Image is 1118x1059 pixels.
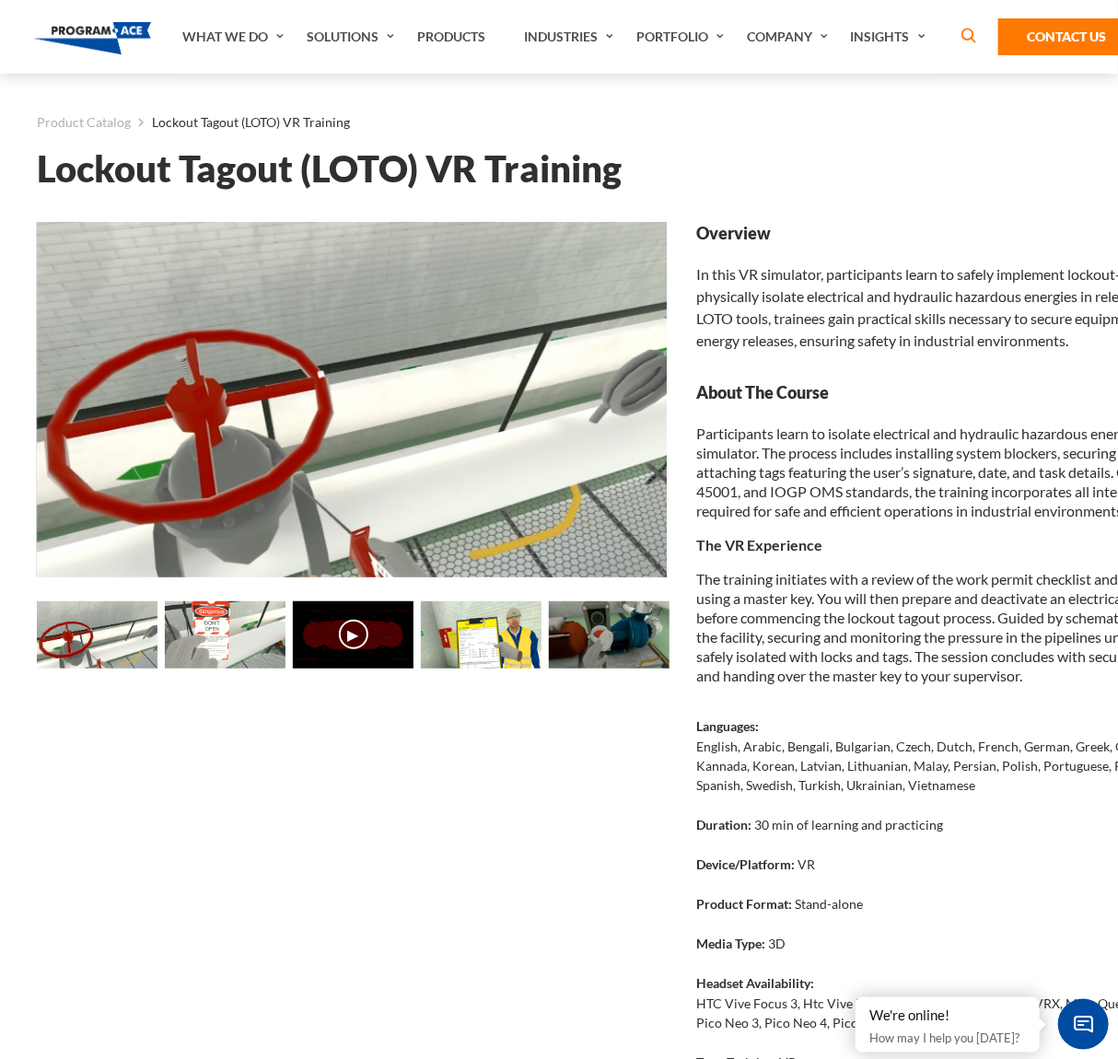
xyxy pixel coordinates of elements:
[421,601,542,669] img: Lockout Tagout (LOTO) VR Training - Preview 1
[798,855,815,874] p: VR
[37,222,668,576] img: Lockout Tagout (LOTO) VR Training - Preview 4
[696,718,759,734] strong: Languages:
[754,815,943,834] p: 30 min of learning and practicing
[293,601,413,669] img: Lockout Tagout (LOTO) VR Training - Video 0
[131,111,350,134] li: Lockout Tagout (LOTO) VR Training
[696,936,765,951] strong: Media Type:
[696,975,814,991] strong: Headset Availability:
[696,817,751,832] strong: Duration:
[34,22,151,54] img: Program-Ace
[696,896,792,912] strong: Product Format:
[768,934,786,953] p: 3D
[696,856,795,872] strong: Device/Platform:
[1058,999,1109,1050] span: Chat Widget
[549,601,670,669] img: Lockout Tagout (LOTO) VR Training - Preview 2
[165,601,285,669] img: Lockout Tagout (LOTO) VR Training - Preview 5
[795,894,863,914] p: Stand-alone
[339,620,368,649] button: ▶
[869,1027,1026,1049] p: How may I help you [DATE]?
[37,111,131,134] a: Product Catalog
[869,1007,1026,1025] div: We're online!
[37,601,157,669] img: Lockout Tagout (LOTO) VR Training - Preview 4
